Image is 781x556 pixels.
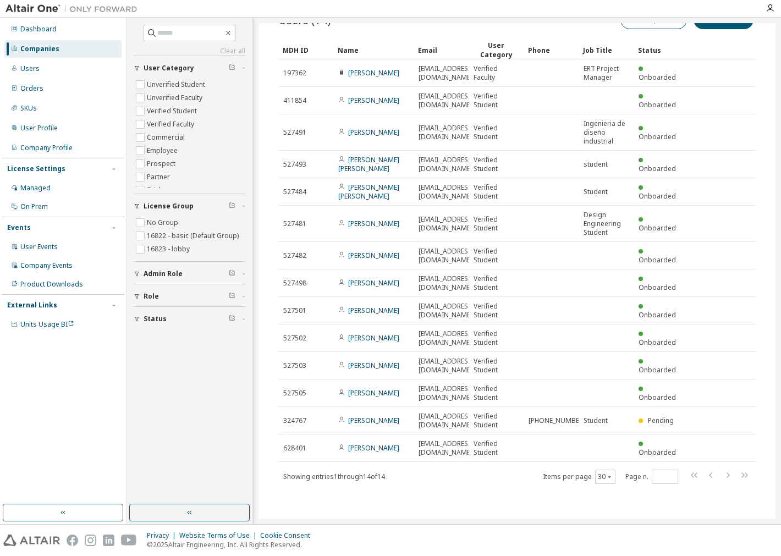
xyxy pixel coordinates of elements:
span: Ingenieria de diseño industrial [584,119,629,146]
span: [EMAIL_ADDRESS][DOMAIN_NAME] [419,183,474,201]
div: Phone [528,41,574,59]
span: [EMAIL_ADDRESS][DOMAIN_NAME] [419,329,474,347]
a: [PERSON_NAME] [348,128,399,137]
span: Clear filter [229,315,235,323]
span: 527503 [283,361,306,370]
span: Onboarded [639,255,676,265]
span: Verified Student [474,302,519,320]
div: Events [7,223,31,232]
span: 527502 [283,334,306,343]
div: User Profile [20,124,58,133]
span: Onboarded [639,164,676,173]
span: Onboarded [639,338,676,347]
img: Altair One [5,3,143,14]
label: Unverified Student [147,78,207,91]
span: 411854 [283,96,306,105]
span: [EMAIL_ADDRESS][DOMAIN_NAME] [419,124,474,141]
a: [PERSON_NAME] [348,219,399,228]
span: 527493 [283,160,306,169]
div: External Links [7,301,57,310]
span: 527501 [283,306,306,315]
span: 527491 [283,128,306,137]
span: Status [144,315,167,323]
span: Student [584,416,608,425]
span: Verified Student [474,247,519,265]
button: License Group [134,194,245,218]
span: [EMAIL_ADDRESS][DOMAIN_NAME] [419,92,474,109]
div: Orders [20,84,43,93]
span: 527498 [283,279,306,288]
label: Trial [147,184,163,197]
span: Verified Student [474,274,519,292]
p: © 2025 Altair Engineering, Inc. All Rights Reserved. [147,540,317,549]
span: [EMAIL_ADDRESS][DOMAIN_NAME] [419,357,474,375]
a: [PERSON_NAME] [348,96,399,105]
a: [PERSON_NAME] [348,416,399,425]
img: youtube.svg [121,535,137,546]
span: Onboarded [639,310,676,320]
span: 527505 [283,389,306,398]
span: Student [584,188,608,196]
a: [PERSON_NAME] [348,388,399,398]
div: License Settings [7,164,65,173]
div: Dashboard [20,25,57,34]
span: 527484 [283,188,306,196]
img: instagram.svg [85,535,96,546]
div: Cookie Consent [260,531,317,540]
span: 324767 [283,416,306,425]
span: Verified Student [474,439,519,457]
label: Commercial [147,131,187,144]
span: Pending [648,416,674,425]
span: Role [144,292,159,301]
label: Unverified Faculty [147,91,205,104]
span: Verified Student [474,329,519,347]
span: Clear filter [229,292,235,301]
a: [PERSON_NAME] [348,443,399,453]
span: student [584,160,608,169]
span: 527481 [283,219,306,228]
span: Clear filter [229,202,235,211]
div: User Events [20,243,58,251]
a: Clear all [134,47,245,56]
div: Product Downloads [20,280,83,289]
button: Status [134,307,245,331]
img: altair_logo.svg [3,535,60,546]
label: No Group [147,216,180,229]
img: linkedin.svg [103,535,114,546]
span: [EMAIL_ADDRESS][DOMAIN_NAME] [419,412,474,430]
span: Verified Student [474,357,519,375]
span: Showing entries 1 through 14 of 14 [283,472,385,481]
span: Verified Student [474,92,519,109]
button: Admin Role [134,262,245,286]
span: Onboarded [639,191,676,201]
div: Users [20,64,40,73]
div: Website Terms of Use [179,531,260,540]
span: Verified Student [474,183,519,201]
div: Privacy [147,531,179,540]
span: Verified Student [474,124,519,141]
span: 197362 [283,69,306,78]
span: ERT Project Manager [584,64,629,82]
a: [PERSON_NAME] [PERSON_NAME] [338,155,399,173]
span: [EMAIL_ADDRESS][DOMAIN_NAME] [419,302,474,320]
span: Verified Student [474,412,519,430]
a: [PERSON_NAME] [348,278,399,288]
span: Onboarded [639,393,676,402]
span: Units Usage BI [20,320,74,329]
div: Managed [20,184,51,192]
div: Job Title [583,41,629,59]
span: Page n. [625,470,678,484]
a: [PERSON_NAME] [348,306,399,315]
label: Partner [147,170,172,184]
div: User Category [473,41,519,59]
span: Onboarded [639,365,676,375]
span: Clear filter [229,64,235,73]
span: Onboarded [639,73,676,82]
span: [EMAIL_ADDRESS][DOMAIN_NAME] [419,247,474,265]
a: [PERSON_NAME] [348,333,399,343]
span: [EMAIL_ADDRESS][DOMAIN_NAME] [419,156,474,173]
span: User Category [144,64,194,73]
div: SKUs [20,104,37,113]
label: Prospect [147,157,178,170]
button: User Category [134,56,245,80]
